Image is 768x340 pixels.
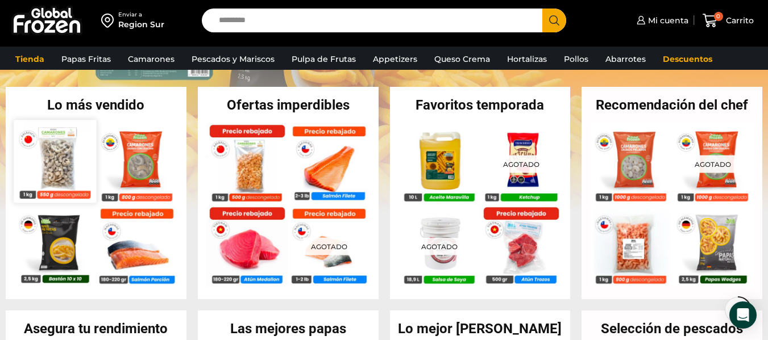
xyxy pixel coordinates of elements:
span: 0 [714,12,723,21]
a: 0 Carrito [700,7,757,34]
p: Agotado [413,238,465,255]
h2: Ofertas imperdibles [198,98,379,112]
h2: Las mejores papas [198,322,379,335]
p: Agotado [495,156,547,173]
a: Queso Crema [429,48,496,70]
a: Pollos [558,48,594,70]
div: Enviar a [118,11,164,19]
a: Hortalizas [501,48,553,70]
a: Abarrotes [600,48,651,70]
span: Mi cuenta [645,15,688,26]
button: Search button [542,9,566,32]
div: Open Intercom Messenger [729,301,757,329]
a: Papas Fritas [56,48,117,70]
a: Tienda [10,48,50,70]
h2: Selección de pescados [582,322,762,335]
img: address-field-icon.svg [101,11,118,30]
a: Camarones [122,48,180,70]
p: Agotado [303,238,355,255]
a: Appetizers [367,48,423,70]
a: Mi cuenta [634,9,688,32]
h2: Recomendación del chef [582,98,762,112]
a: Pulpa de Frutas [286,48,362,70]
h2: Asegura tu rendimiento [6,322,186,335]
h2: Lo mejor [PERSON_NAME] [390,322,571,335]
a: Pescados y Mariscos [186,48,280,70]
p: Agotado [687,156,739,173]
h2: Lo más vendido [6,98,186,112]
a: Descuentos [657,48,718,70]
span: Carrito [723,15,754,26]
div: Region Sur [118,19,164,30]
h2: Favoritos temporada [390,98,571,112]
